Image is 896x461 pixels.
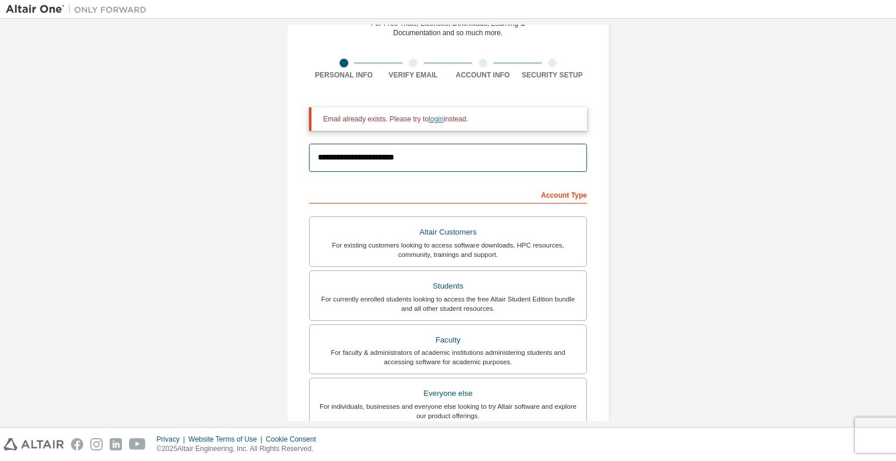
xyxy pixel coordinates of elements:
div: Personal Info [309,70,379,80]
div: Account Info [448,70,518,80]
img: youtube.svg [129,438,146,450]
a: login [429,115,443,123]
img: linkedin.svg [110,438,122,450]
div: Website Terms of Use [188,435,266,444]
img: facebook.svg [71,438,83,450]
div: Account Type [309,185,587,204]
img: altair_logo.svg [4,438,64,450]
div: For individuals, businesses and everyone else looking to try Altair software and explore our prod... [317,402,579,421]
img: Altair One [6,4,152,15]
div: For existing customers looking to access software downloads, HPC resources, community, trainings ... [317,240,579,259]
div: Altair Customers [317,224,579,240]
div: Everyone else [317,385,579,402]
div: Faculty [317,332,579,348]
div: Verify Email [379,70,449,80]
p: © 2025 Altair Engineering, Inc. All Rights Reserved. [157,444,323,454]
div: Privacy [157,435,188,444]
div: Cookie Consent [266,435,323,444]
img: instagram.svg [90,438,103,450]
div: Security Setup [518,70,588,80]
div: Students [317,278,579,294]
div: Email already exists. Please try to instead. [323,114,578,124]
div: For currently enrolled students looking to access the free Altair Student Edition bundle and all ... [317,294,579,313]
div: For faculty & administrators of academic institutions administering students and accessing softwa... [317,348,579,367]
div: For Free Trials, Licenses, Downloads, Learning & Documentation and so much more. [371,19,525,38]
